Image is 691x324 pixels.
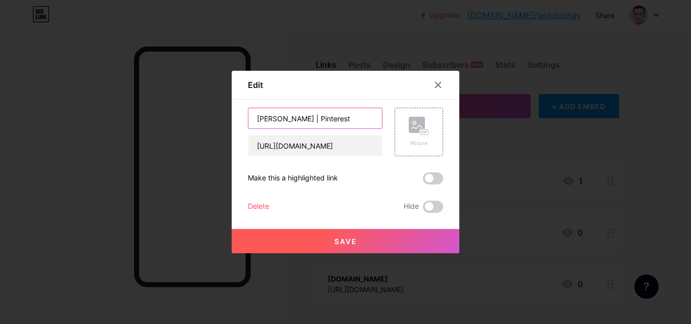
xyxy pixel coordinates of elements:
span: Hide [404,201,419,213]
input: URL [248,135,382,156]
div: Picture [409,140,429,147]
span: Save [334,237,357,246]
div: Delete [248,201,269,213]
input: Title [248,108,382,128]
button: Save [232,229,459,253]
div: Make this a highlighted link [248,172,338,184]
div: Edit [248,79,263,91]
